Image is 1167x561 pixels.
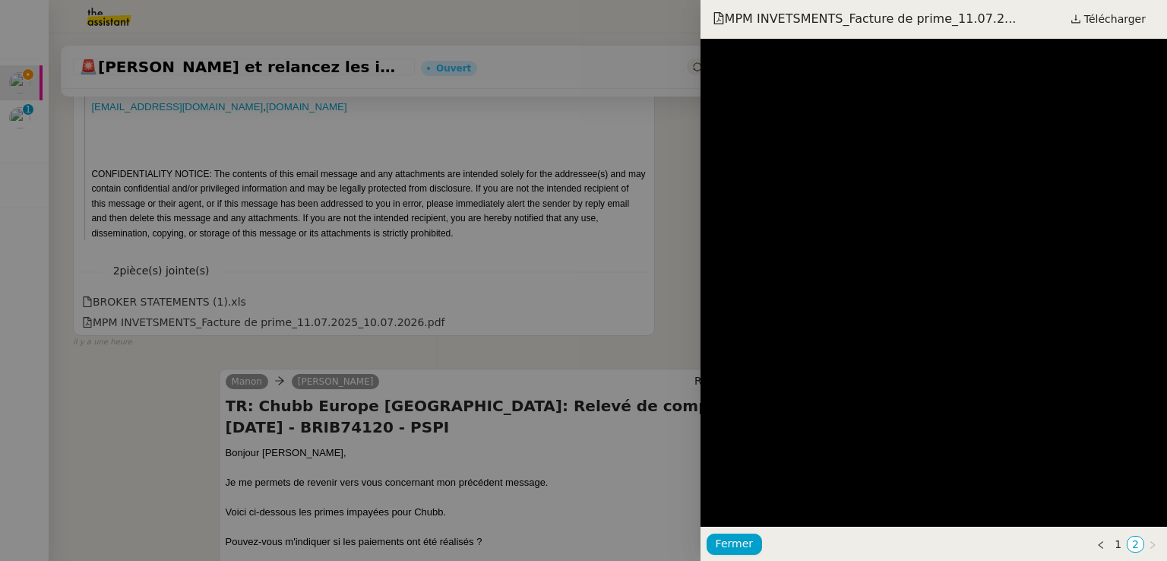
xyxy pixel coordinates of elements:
li: 1 [1109,536,1127,553]
span: MPM INVETSMENTS_Facture de prime_11.07.2... [713,11,1017,27]
span: Fermer [716,535,753,553]
a: 1 [1110,537,1126,552]
button: Fermer [707,534,762,555]
a: 2 [1127,537,1143,552]
button: Page suivante [1144,536,1161,553]
a: Télécharger [1061,8,1155,30]
li: 2 [1127,536,1144,553]
span: Télécharger [1084,9,1146,29]
button: Page précédente [1093,536,1109,553]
